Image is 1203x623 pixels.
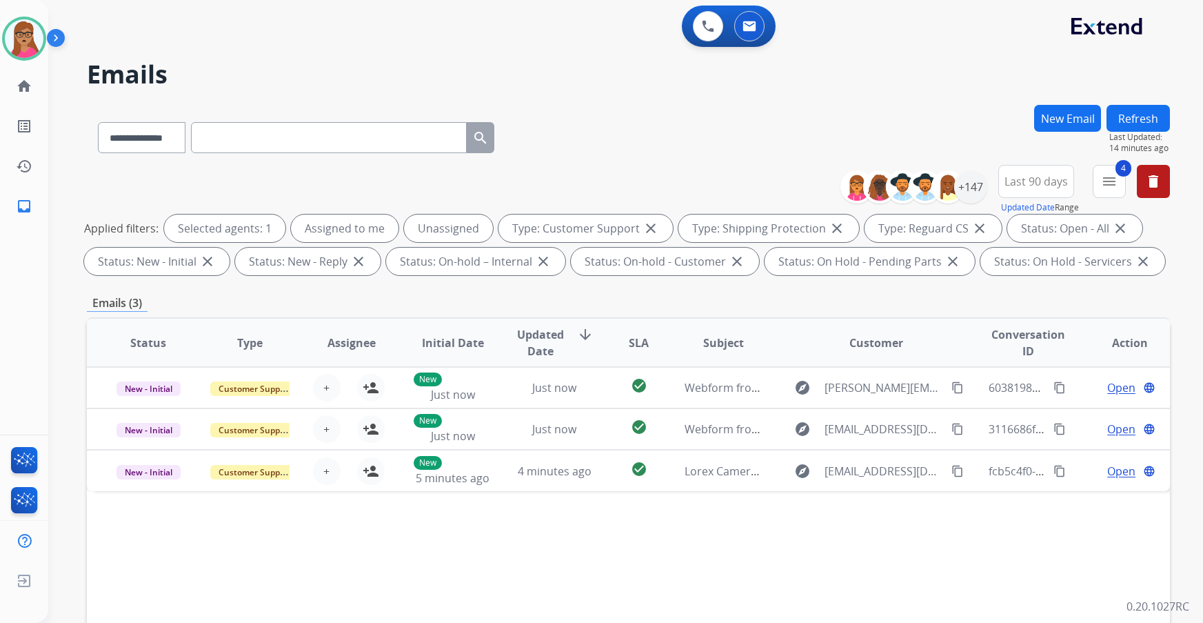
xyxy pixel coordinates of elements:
[414,456,442,470] p: New
[1145,173,1162,190] mat-icon: delete
[431,428,475,444] span: Just now
[1053,382,1066,394] mat-icon: content_copy
[678,215,859,242] div: Type: Shipping Protection
[323,463,330,479] span: +
[629,335,649,351] span: SLA
[416,471,489,486] span: 5 minutes ago
[5,19,43,58] img: avatar
[414,373,442,386] p: New
[518,464,592,479] span: 4 minutes ago
[998,165,1074,198] button: Last 90 days
[1143,465,1155,477] mat-icon: language
[951,465,964,477] mat-icon: content_copy
[829,220,845,237] mat-icon: close
[729,253,745,270] mat-icon: close
[794,421,811,437] mat-icon: explore
[117,465,181,479] span: New - Initial
[1034,105,1101,132] button: New Email
[84,248,230,275] div: Status: New - Initial
[1126,598,1189,615] p: 0.20.1027RC
[794,463,811,479] mat-icon: explore
[1001,202,1055,213] button: Updated Date
[472,130,489,146] mat-icon: search
[577,326,594,343] mat-icon: arrow_downward
[532,380,576,395] span: Just now
[431,387,475,402] span: Just now
[1115,160,1131,177] span: 4
[117,423,181,437] span: New - Initial
[631,419,647,435] mat-icon: check_circle
[989,380,1202,395] span: 60381988-5228-4b17-9ac6-c539ba8cb99b
[765,248,975,275] div: Status: On Hold - Pending Parts
[951,382,964,394] mat-icon: content_copy
[703,335,744,351] span: Subject
[1143,382,1155,394] mat-icon: language
[1053,423,1066,435] mat-icon: content_copy
[350,253,367,270] mat-icon: close
[794,379,811,396] mat-icon: explore
[414,414,442,428] p: New
[210,382,300,396] span: Customer Support
[980,248,1165,275] div: Status: On Hold - Servicers
[825,463,944,479] span: [EMAIL_ADDRESS][DOMAIN_NAME]
[84,220,159,237] p: Applied filters:
[87,61,1170,88] h2: Emails
[1109,143,1170,154] span: 14 minutes ago
[989,326,1067,359] span: Conversation ID
[989,422,1198,437] span: 3116686f-5471-4a69-998d-3379d2d9fb14
[1107,463,1135,479] span: Open
[237,335,263,351] span: Type
[685,422,997,437] span: Webform from [EMAIL_ADDRESS][DOMAIN_NAME] on [DATE]
[16,158,32,175] mat-icon: history
[1143,423,1155,435] mat-icon: language
[363,421,379,437] mat-icon: person_add
[954,170,987,204] div: +147
[1004,179,1068,184] span: Last 90 days
[313,415,341,443] button: +
[1106,105,1170,132] button: Refresh
[1135,253,1151,270] mat-icon: close
[1107,421,1135,437] span: Open
[631,461,647,477] mat-icon: check_circle
[1112,220,1129,237] mat-icon: close
[323,379,330,396] span: +
[323,421,330,437] span: +
[16,118,32,135] mat-icon: list_alt
[386,248,565,275] div: Status: On-hold – Internal
[515,326,566,359] span: Updated Date
[989,464,1189,479] span: fcb5c4f0-dff5-4bb7-af33-53e0c38bc3d6
[685,380,1082,395] span: Webform from [PERSON_NAME][EMAIL_ADDRESS][DOMAIN_NAME] on [DATE]
[1107,379,1135,396] span: Open
[1001,201,1079,213] span: Range
[1101,173,1118,190] mat-icon: menu
[313,374,341,402] button: +
[87,295,148,312] p: Emails (3)
[291,215,398,242] div: Assigned to me
[117,382,181,396] span: New - Initial
[571,248,759,275] div: Status: On-hold - Customer
[164,215,285,242] div: Selected agents: 1
[327,335,376,351] span: Assignee
[130,335,166,351] span: Status
[199,253,216,270] mat-icon: close
[404,215,493,242] div: Unassigned
[1109,132,1170,143] span: Last Updated:
[1093,165,1126,198] button: 4
[363,379,379,396] mat-icon: person_add
[1053,465,1066,477] mat-icon: content_copy
[498,215,673,242] div: Type: Customer Support
[944,253,961,270] mat-icon: close
[535,253,552,270] mat-icon: close
[16,78,32,95] mat-icon: home
[422,335,484,351] span: Initial Date
[1007,215,1142,242] div: Status: Open - All
[865,215,1002,242] div: Type: Reguard CS
[825,421,944,437] span: [EMAIL_ADDRESS][DOMAIN_NAME]
[685,464,934,479] span: Lorex Camera System Issues, [PHONE_NUMBER]
[825,379,944,396] span: [PERSON_NAME][EMAIL_ADDRESS][DOMAIN_NAME]
[313,457,341,485] button: +
[235,248,381,275] div: Status: New - Reply
[971,220,988,237] mat-icon: close
[643,220,659,237] mat-icon: close
[951,423,964,435] mat-icon: content_copy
